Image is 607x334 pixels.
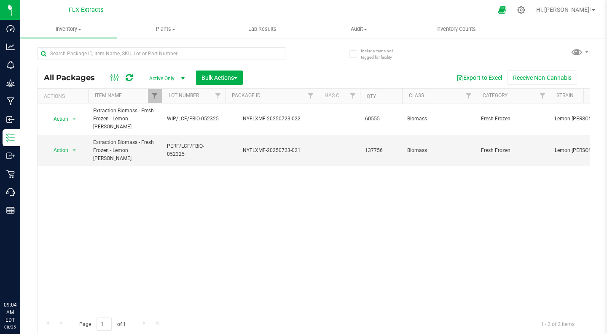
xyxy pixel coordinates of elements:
[69,6,103,14] span: FLX Extracts
[6,115,15,124] inline-svg: Inbound
[408,20,505,38] a: Inventory Counts
[493,2,512,18] span: Open Ecommerce Menu
[311,20,408,38] a: Audit
[69,144,80,156] span: select
[481,115,545,123] span: Fresh Frozen
[425,25,487,33] span: Inventory Counts
[169,92,199,98] a: Lot Number
[365,147,397,155] span: 137756
[211,89,225,103] a: Filter
[481,147,545,155] span: Fresh Frozen
[167,142,220,158] span: PERF/LCF/FBIO-052325
[6,43,15,51] inline-svg: Analytics
[44,93,85,99] div: Actions
[232,92,261,98] a: Package ID
[148,89,162,103] a: Filter
[361,48,403,60] span: Include items not tagged for facility
[20,25,117,33] span: Inventory
[6,24,15,33] inline-svg: Dashboard
[118,25,214,33] span: Plants
[346,89,360,103] a: Filter
[167,115,220,123] span: WIP/LCF/FBIO-052325
[6,61,15,69] inline-svg: Monitoring
[69,113,80,125] span: select
[97,318,112,331] input: 1
[37,47,285,60] input: Search Package ID, Item Name, SKU, Lot or Part Number...
[20,20,117,38] a: Inventory
[214,20,311,38] a: Lab Results
[6,97,15,106] inline-svg: Manufacturing
[93,107,157,131] span: Extraction Biomass - Fresh Frozen - Lemon [PERSON_NAME]
[46,113,69,125] span: Action
[6,170,15,178] inline-svg: Retail
[365,115,397,123] span: 60555
[367,93,376,99] a: Qty
[237,25,288,33] span: Lab Results
[409,92,424,98] a: Class
[44,73,103,82] span: All Packages
[6,188,15,196] inline-svg: Call Center
[93,138,157,163] span: Extraction Biomass - Fresh Frozen - Lemon [PERSON_NAME]
[6,152,15,160] inline-svg: Outbound
[483,92,508,98] a: Category
[534,318,581,330] span: 1 - 2 of 2 items
[318,89,360,103] th: Has COA
[224,147,319,155] div: NYFLXMF-20250723-021
[311,25,407,33] span: Audit
[536,6,591,13] span: Hi, [PERSON_NAME]!
[407,147,471,155] span: Biomass
[95,92,122,98] a: Item Name
[6,133,15,142] inline-svg: Inventory
[462,89,476,103] a: Filter
[451,71,508,85] button: Export to Excel
[516,6,526,14] div: Manage settings
[6,206,15,215] inline-svg: Reports
[117,20,214,38] a: Plants
[46,144,69,156] span: Action
[201,74,237,81] span: Bulk Actions
[196,71,243,85] button: Bulk Actions
[6,79,15,87] inline-svg: Grow
[407,115,471,123] span: Biomass
[4,324,16,330] p: 08/25
[4,301,16,324] p: 09:04 AM EDT
[72,318,133,331] span: Page of 1
[224,115,319,123] div: NYFLXMF-20250723-022
[536,89,550,103] a: Filter
[304,89,318,103] a: Filter
[508,71,577,85] button: Receive Non-Cannabis
[556,92,574,98] a: Strain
